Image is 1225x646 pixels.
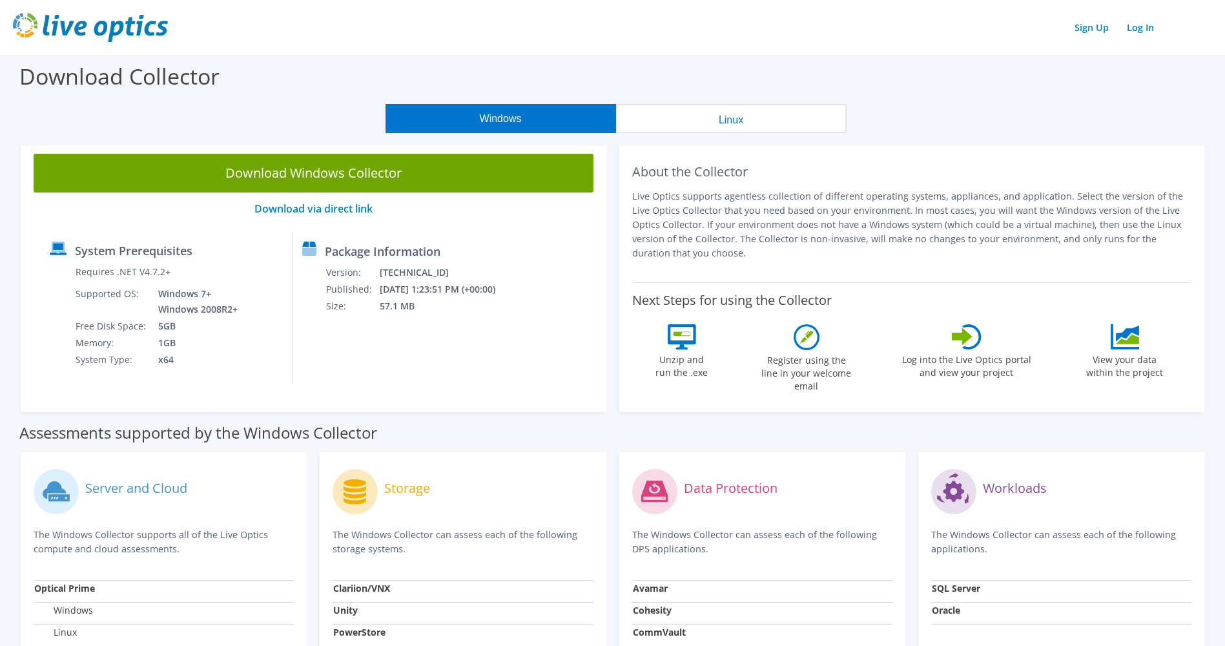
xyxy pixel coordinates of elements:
[616,104,847,133] button: Linux
[325,264,379,281] td: Version:
[1068,18,1115,37] a: Sign Up
[983,482,1047,495] label: Workloads
[1078,349,1171,379] label: View your data within the project
[75,335,149,351] td: Memory:
[633,604,672,616] strong: Cohesity
[932,582,980,594] strong: SQL Server
[684,482,777,495] label: Data Protection
[13,13,168,42] img: live_optics_svg.svg
[633,582,668,594] strong: Avamar
[931,528,1191,556] p: The Windows Collector can assess each of the following applications.
[901,349,1032,379] label: Log into the Live Optics portal and view your project
[633,626,686,638] strong: CommVault
[333,626,386,638] strong: PowerStore
[19,426,377,439] label: Assessments supported by the Windows Collector
[19,61,220,91] label: Download Collector
[75,318,149,335] td: Free Disk Space:
[325,298,379,315] td: Size:
[149,318,240,335] td: 5GB
[379,298,513,315] td: 57.1 MB
[34,528,294,556] p: The Windows Collector supports all of the Live Optics compute and cloud assessments.
[932,604,960,616] strong: Oracle
[76,266,170,278] label: Requires .NET V4.7.2+
[632,528,892,556] p: The Windows Collector can assess each of the following DPS applications.
[75,351,149,368] td: System Type:
[632,189,1192,260] p: Live Optics supports agentless collection of different operating systems, appliances, and applica...
[758,350,855,393] label: Register using the line in your welcome email
[149,286,240,318] td: Windows 7+ Windows 2008R2+
[379,281,513,298] td: [DATE] 1:23:51 PM (+00:00)
[632,293,832,308] label: Next Steps for using the Collector
[149,351,240,368] td: x64
[333,604,358,616] strong: Unity
[652,349,712,379] label: Unzip and run the .exe
[384,482,430,495] label: Storage
[333,528,593,556] p: The Windows Collector can assess each of the following storage systems.
[34,626,77,639] label: Linux
[333,582,390,594] strong: Clariion/VNX
[254,202,373,216] a: Download via direct link
[34,582,95,594] strong: Optical Prime
[325,245,440,258] label: Package Information
[75,244,192,257] label: System Prerequisites
[149,335,240,351] td: 1GB
[85,482,187,495] label: Server and Cloud
[325,281,379,298] td: Published:
[632,164,1192,180] h2: About the Collector
[34,604,93,617] label: Windows
[75,286,149,318] td: Supported OS:
[34,154,593,193] a: Download Windows Collector
[386,104,616,133] button: Windows
[1120,18,1160,37] a: Log In
[379,264,513,281] td: [TECHNICAL_ID]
